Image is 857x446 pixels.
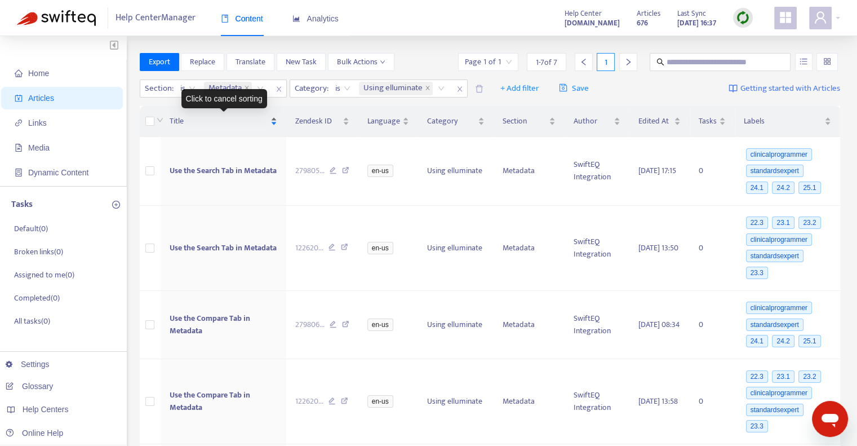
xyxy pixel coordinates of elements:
span: left [580,58,588,66]
td: Using elluminate [418,291,494,360]
span: 122620 ... [295,395,323,408]
span: Use the Search Tab in Metadata [170,241,277,254]
span: user [814,11,827,24]
span: Section : [140,80,175,97]
a: Getting started with Articles [729,80,840,98]
span: close [272,82,286,96]
span: close [425,85,430,92]
span: book [221,15,229,23]
td: SwiftEQ Integration [565,359,629,444]
th: Tasks [690,106,735,137]
span: Home [28,69,49,78]
p: Tasks [11,198,33,211]
span: is [335,80,350,97]
img: sync.dc5367851b00ba804db3.png [736,11,750,25]
span: right [624,58,632,66]
td: 0 [690,359,735,444]
span: plus-circle [112,201,120,209]
td: Using elluminate [418,206,494,291]
span: Links [28,118,47,127]
span: 22.3 [746,217,768,229]
span: Category [427,115,476,127]
td: 0 [690,206,735,291]
span: 122620 ... [295,242,323,254]
span: Save [559,82,589,95]
span: close [244,85,250,92]
span: Replace [190,56,215,68]
span: 23.2 [798,370,820,383]
span: Translate [236,56,265,68]
span: en-us [367,319,393,331]
span: standardsexpert [746,165,803,177]
span: clinicalprogrammer [746,233,812,246]
span: Labels [744,115,822,127]
span: down [380,59,385,65]
p: Completed ( 0 ) [14,292,60,304]
td: SwiftEQ Integration [565,291,629,360]
p: Default ( 0 ) [14,223,48,235]
span: clinicalprogrammer [746,387,812,399]
span: Language [367,115,400,127]
button: saveSave [550,80,597,98]
th: Labels [735,106,840,137]
span: clinicalprogrammer [746,302,812,314]
span: Metadata [204,82,252,95]
span: standardsexpert [746,250,803,262]
span: [DATE] 13:58 [638,395,678,408]
strong: [DATE] 16:37 [677,17,716,29]
span: standardsexpert [746,404,803,416]
span: Using elluminate [359,82,433,95]
span: [DATE] 08:34 [638,318,680,331]
span: Help Centers [23,405,69,414]
button: Export [140,53,179,71]
span: 25.1 [798,335,820,347]
span: en-us [367,395,393,408]
img: Swifteq [17,10,96,26]
span: Analytics [292,14,339,23]
p: All tasks ( 0 ) [14,315,50,327]
span: Articles [637,7,660,20]
span: Using elluminate [363,82,423,95]
span: Bulk Actions [337,56,385,68]
span: unordered-list [800,58,807,65]
td: Using elluminate [418,137,494,206]
td: Using elluminate [418,359,494,444]
a: Online Help [6,429,63,438]
span: en-us [367,165,393,177]
button: Translate [227,53,274,71]
td: SwiftEQ Integration [565,206,629,291]
span: Use the Search Tab in Metadata [170,164,277,177]
span: Zendesk ID [295,115,340,127]
td: Metadata [494,137,565,206]
img: image-link [729,84,738,93]
span: Getting started with Articles [740,82,840,95]
button: New Task [277,53,326,71]
span: delete [475,85,483,93]
a: Glossary [6,382,53,391]
span: Tasks [699,115,717,127]
span: 1 - 7 of 7 [536,56,557,68]
strong: 676 [637,17,648,29]
span: Edited At [638,115,672,127]
span: 23.2 [798,217,820,229]
span: Media [28,143,50,152]
span: down [157,117,163,123]
td: Metadata [494,359,565,444]
span: 279806 ... [295,319,325,331]
span: area-chart [292,15,300,23]
span: account-book [15,94,23,102]
span: close [452,82,467,96]
span: 24.2 [772,335,794,347]
td: SwiftEQ Integration [565,137,629,206]
span: Category : [290,80,330,97]
td: 0 [690,137,735,206]
td: Metadata [494,291,565,360]
span: home [15,69,23,77]
span: en-us [367,242,393,254]
span: 23.1 [772,217,794,229]
span: Articles [28,94,54,103]
th: Zendesk ID [286,106,358,137]
span: Export [149,56,170,68]
span: clinicalprogrammer [746,148,812,161]
a: [DOMAIN_NAME] [565,16,620,29]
